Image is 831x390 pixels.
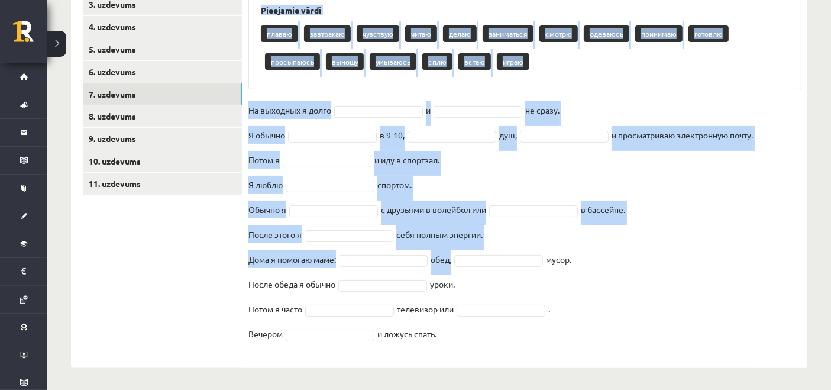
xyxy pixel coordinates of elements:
[370,53,416,70] p: умываюсь
[357,25,399,42] p: чувствую
[248,101,801,350] fieldset: и не сразу. в 9-10, душ, и просматриваю электронную почту. и иду в спортзал. спортом. с друзьями ...
[13,21,47,50] a: Rīgas 1. Tālmācības vidusskola
[405,25,437,42] p: читаю
[326,53,364,70] p: выношу
[458,53,491,70] p: встаю
[248,101,331,119] p: На выходных я долго
[248,300,302,318] p: Потом я часто
[584,25,629,42] p: одеваюсь
[635,25,683,42] p: принимаю
[248,126,285,144] p: Я обычно
[422,53,452,70] p: сплю
[83,173,242,195] a: 11. uzdevums
[248,275,335,293] p: После обеда я обычно
[497,53,529,70] p: играю
[248,325,283,343] p: Вечером
[261,5,789,15] h3: Pieejamie vārdi
[265,53,320,70] p: просыпаюсь
[483,25,533,42] p: заниматься
[83,61,242,83] a: 6. uzdevums
[304,25,351,42] p: завтракаю
[83,128,242,150] a: 9. uzdevums
[688,25,729,42] p: готовлю
[83,38,242,60] a: 5. uzdevums
[83,150,242,172] a: 10. uzdevums
[83,16,242,38] a: 4. uzdevums
[248,151,280,169] p: Потом я
[443,25,477,42] p: делаю
[248,250,336,268] p: Дома я помогаю маме:
[83,105,242,127] a: 8. uzdevums
[83,83,242,105] a: 7. uzdevums
[248,225,302,243] p: После этого я
[248,176,283,194] p: Я люблю
[248,201,286,218] p: Обычно я
[261,25,298,42] p: плаваю
[539,25,578,42] p: смотрю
